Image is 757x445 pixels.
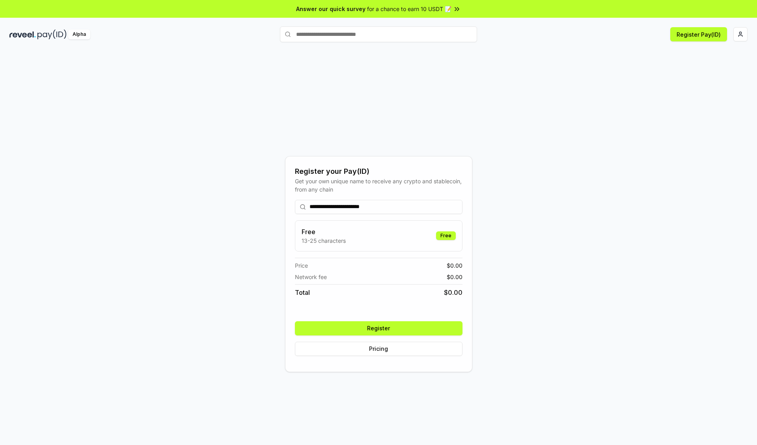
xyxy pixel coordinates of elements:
[295,261,308,270] span: Price
[444,288,462,297] span: $ 0.00
[295,321,462,335] button: Register
[436,231,456,240] div: Free
[37,30,67,39] img: pay_id
[447,261,462,270] span: $ 0.00
[295,177,462,194] div: Get your own unique name to receive any crypto and stablecoin, from any chain
[68,30,90,39] div: Alpha
[447,273,462,281] span: $ 0.00
[295,166,462,177] div: Register your Pay(ID)
[295,288,310,297] span: Total
[296,5,365,13] span: Answer our quick survey
[670,27,727,41] button: Register Pay(ID)
[302,236,346,245] p: 13-25 characters
[9,30,36,39] img: reveel_dark
[295,342,462,356] button: Pricing
[367,5,451,13] span: for a chance to earn 10 USDT 📝
[302,227,346,236] h3: Free
[295,273,327,281] span: Network fee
